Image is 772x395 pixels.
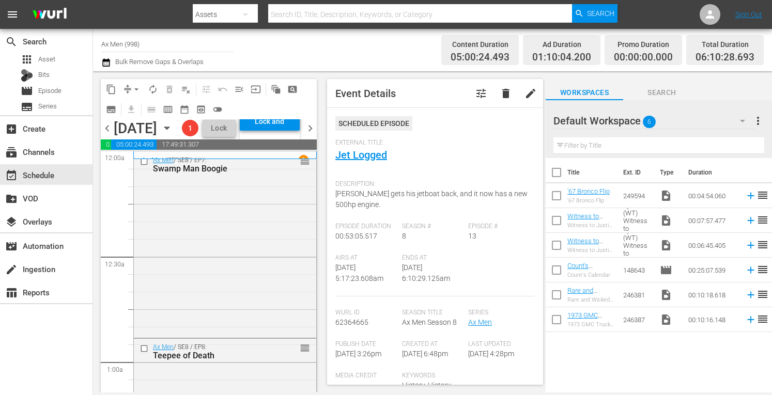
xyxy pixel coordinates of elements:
button: Lock [203,120,236,137]
span: Select an event to delete [161,81,178,98]
div: Witness to Justice by A&E (WT) Witness to Justice: [PERSON_NAME] 150 [567,222,615,229]
span: date_range_outlined [179,104,190,115]
th: Title [567,158,617,187]
a: Witness to Justice by A&E (WT) Witness to Justice: [PERSON_NAME] 150 [567,237,615,283]
span: Video [660,189,672,202]
span: Ax Men Season 8 [402,318,457,326]
span: Search [623,86,701,99]
span: Week Calendar View [160,101,176,118]
span: Overlays [5,216,18,228]
span: Created At [402,340,464,349]
span: Schedule [5,169,18,182]
td: 249594 [619,183,656,208]
span: Refresh All Search Blocks [264,79,284,99]
a: Jet Logged [335,149,387,161]
button: delete [493,81,518,106]
span: [DATE] 6:48pm [402,350,448,358]
td: 00:25:07.539 [684,258,741,282]
span: Search [5,36,18,48]
span: Loop Content [145,81,161,98]
span: Season Title [402,309,464,317]
span: Video [660,214,672,227]
span: auto_awesome_motion_outlined [271,84,281,94]
button: edit [518,81,543,106]
p: EP6 [181,156,192,164]
span: Channels [5,146,18,159]
span: Lock [207,123,231,134]
svg: Add to Schedule [745,289,756,301]
span: Episode [21,85,33,97]
td: 00:10:16.148 [684,307,741,332]
span: 13 [468,232,476,240]
span: Episode [38,86,61,96]
span: Series [21,101,33,113]
span: Episode # [468,223,530,231]
span: Clear Lineup [178,81,194,98]
span: [PERSON_NAME] gets his jetboat back, and it now has a new 500hp engine. [335,189,528,209]
span: 00:53:05.517 [335,232,377,240]
span: 01:10:04.200 [532,52,591,64]
div: 1973 GMC Truck Gets EPIC Air Brush [567,321,615,328]
div: Rare and Wicked 1962 [PERSON_NAME] [567,296,615,303]
a: Count's Calendar [567,262,593,277]
button: tune [469,81,493,106]
span: Ends At [402,254,464,262]
span: compress [122,84,133,94]
span: Workspaces [546,86,623,99]
span: Create Series Block [103,101,119,118]
span: Ingestion [5,263,18,276]
td: 00:04:54.060 [684,183,741,208]
span: reorder [756,239,769,251]
span: Episode [660,264,672,276]
div: Count's Calendar [567,272,615,278]
td: 00:07:57.477 [684,208,741,233]
th: Type [654,158,682,187]
span: View Backup [193,101,209,118]
span: Bulk Remove Gaps & Overlaps [114,58,204,66]
span: Update Metadata from Key Asset [248,81,264,98]
span: Create [5,123,18,135]
span: delete [500,87,512,100]
div: Lock and Publish [245,112,295,131]
span: edit [524,87,537,100]
div: Swamp Man Boogie [153,164,268,173]
span: 00:00:00.000 [614,52,673,64]
a: Ax Men [468,318,492,326]
span: calendar_view_week_outlined [163,104,173,115]
span: Season # [402,223,464,231]
p: 1 [302,156,305,164]
span: menu [6,8,19,21]
button: reorder [300,155,310,166]
span: [DATE] 6:10:29.125am [402,263,450,282]
td: Witness to Justice by A&E (WT) Witness to Justice: [PERSON_NAME] 150 [619,233,656,258]
a: '67 Bronco Flip [567,187,610,195]
span: pageview_outlined [287,84,298,94]
span: Wurl Id [335,309,397,317]
span: Fill episodes with ad slates [231,81,248,98]
span: 24 hours Lineup View is OFF [209,101,226,118]
span: input [251,84,261,94]
td: Witness to Justice by A&E (WT) Witness to Justice: [PERSON_NAME] 150 [619,208,656,233]
a: Rare and Wicked 1962 [PERSON_NAME] [567,287,612,318]
span: chevron_right [304,122,317,135]
span: 6 [643,111,656,133]
span: Asset [38,54,55,65]
span: Month Calendar View [176,101,193,118]
span: Search [587,4,614,23]
div: '67 Bronco Flip [567,197,610,204]
span: reorder [756,189,769,201]
span: reorder [756,263,769,276]
span: reorder [300,155,310,167]
button: Search [572,4,617,23]
svg: Add to Schedule [745,264,756,276]
span: Video [660,313,672,326]
span: Customize Event [475,87,487,100]
svg: Add to Schedule [745,215,756,226]
svg: Add to Schedule [745,314,756,325]
button: Lock and Publish [240,112,300,131]
span: Bits [38,70,50,80]
span: toggle_off [212,104,223,115]
img: ans4CAIJ8jUAAAAAAAAAAAAAAAAAAAAAAAAgQb4GAAAAAAAAAAAAAAAAAAAAAAAAJMjXAAAAAAAAAAAAAAAAAAAAAAAAgAT5G... [25,3,74,27]
span: reorder [756,313,769,325]
div: Total Duration [696,37,754,52]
